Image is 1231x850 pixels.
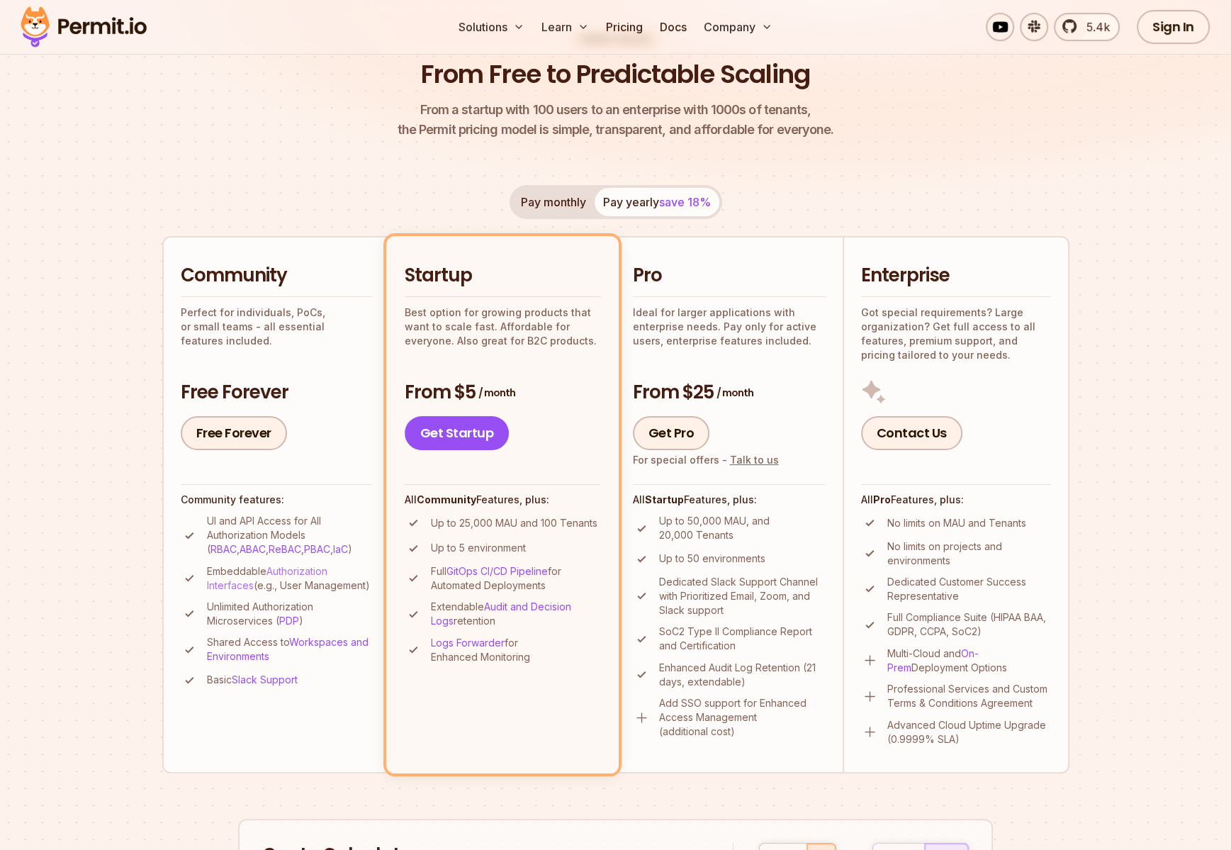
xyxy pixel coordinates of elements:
[207,564,372,593] p: Embeddable (e.g., User Management)
[417,493,476,505] strong: Community
[431,564,600,593] p: Full for Automated Deployments
[240,543,266,555] a: ABAC
[654,13,692,41] a: Docs
[887,539,1051,568] p: No limits on projects and environments
[861,416,962,450] a: Contact Us
[207,514,372,557] p: UI and API Access for All Authorization Models ( , , , , )
[887,516,1026,530] p: No limits on MAU and Tenants
[207,600,372,628] p: Unlimited Authorization Microservices ( )
[405,380,600,406] h3: From $5
[304,543,330,555] a: PBAC
[600,13,648,41] a: Pricing
[887,610,1051,639] p: Full Compliance Suite (HIPAA BAA, GDPR, CCPA, SoC2)
[1054,13,1120,41] a: 5.4k
[633,263,826,289] h2: Pro
[431,637,505,649] a: Logs Forwarder
[431,636,600,664] p: for Enhanced Monitoring
[333,543,348,555] a: IaC
[887,647,1051,675] p: Multi-Cloud and Deployment Options
[431,541,526,555] p: Up to 5 environment
[659,625,826,653] p: SoC2 Type II Compliance Report and Certification
[279,615,299,627] a: PDP
[453,13,530,41] button: Solutions
[232,673,298,686] a: Slack Support
[645,493,684,505] strong: Startup
[398,100,834,120] span: From a startup with 100 users to an enterprise with 1000s of tenants,
[431,600,571,627] a: Audit and Decision Logs
[181,416,287,450] a: Free Forever
[633,493,826,507] h4: All Features, plus:
[659,696,826,739] p: Add SSO support for Enhanced Access Management (additional cost)
[536,13,595,41] button: Learn
[659,514,826,542] p: Up to 50,000 MAU, and 20,000 Tenants
[873,493,891,505] strong: Pro
[659,575,826,617] p: Dedicated Slack Support Channel with Prioritized Email, Zoom, and Slack support
[207,673,298,687] p: Basic
[405,306,600,348] p: Best option for growing products that want to scale fast. Affordable for everyone. Also great for...
[716,386,753,400] span: / month
[421,57,810,92] h1: From Free to Predictable Scaling
[269,543,301,555] a: ReBAC
[887,682,1051,710] p: Professional Services and Custom Terms & Conditions Agreement
[887,718,1051,746] p: Advanced Cloud Uptime Upgrade (0.9999% SLA)
[210,543,237,555] a: RBAC
[405,493,600,507] h4: All Features, plus:
[398,100,834,140] p: the Permit pricing model is simple, transparent, and affordable for everyone.
[861,493,1051,507] h4: All Features, plus:
[207,565,327,591] a: Authorization Interfaces
[1137,10,1210,44] a: Sign In
[861,306,1051,362] p: Got special requirements? Large organization? Get full access to all features, premium support, a...
[887,647,979,673] a: On-Prem
[431,516,597,530] p: Up to 25,000 MAU and 100 Tenants
[207,635,372,664] p: Shared Access to
[633,380,826,406] h3: From $25
[446,565,548,577] a: GitOps CI/CD Pipeline
[659,661,826,689] p: Enhanced Audit Log Retention (21 days, extendable)
[14,3,153,51] img: Permit logo
[405,263,600,289] h2: Startup
[887,575,1051,603] p: Dedicated Customer Success Representative
[730,454,779,466] a: Talk to us
[181,493,372,507] h4: Community features:
[405,416,510,450] a: Get Startup
[633,306,826,348] p: Ideal for larger applications with enterprise needs. Pay only for active users, enterprise featur...
[478,386,515,400] span: / month
[181,306,372,348] p: Perfect for individuals, PoCs, or small teams - all essential features included.
[181,380,372,406] h3: Free Forever
[633,453,779,467] div: For special offers -
[659,552,765,566] p: Up to 50 environments
[633,416,710,450] a: Get Pro
[512,188,595,216] button: Pay monthly
[181,263,372,289] h2: Community
[698,13,778,41] button: Company
[431,600,600,628] p: Extendable retention
[1078,18,1110,35] span: 5.4k
[861,263,1051,289] h2: Enterprise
